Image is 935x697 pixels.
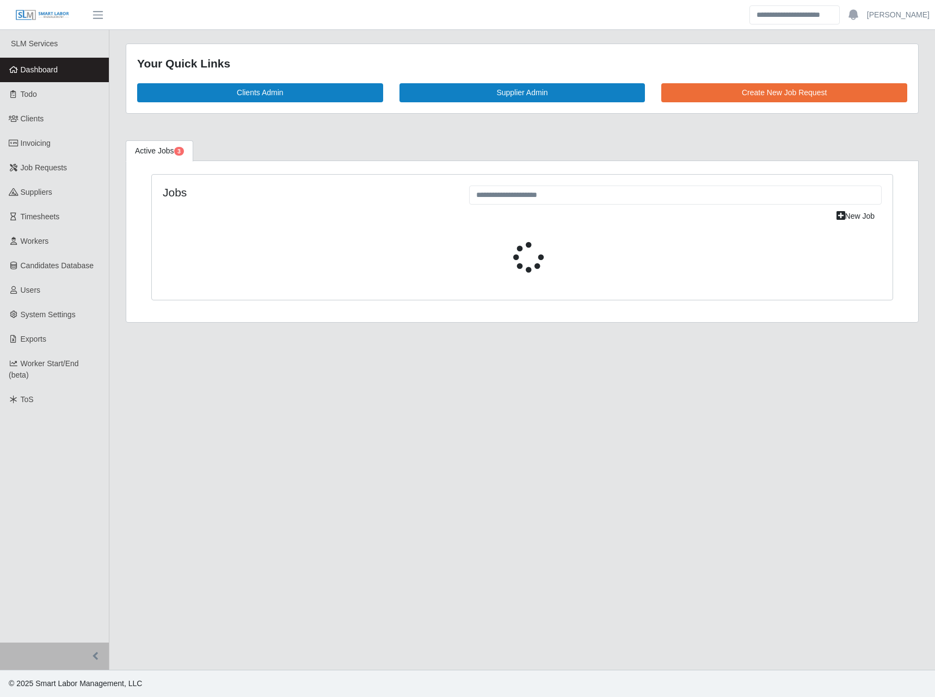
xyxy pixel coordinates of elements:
[137,83,383,102] a: Clients Admin
[9,359,79,379] span: Worker Start/End (beta)
[9,679,142,688] span: © 2025 Smart Labor Management, LLC
[21,395,34,404] span: ToS
[126,140,193,162] a: Active Jobs
[21,90,37,98] span: Todo
[21,139,51,147] span: Invoicing
[21,114,44,123] span: Clients
[163,186,453,199] h4: Jobs
[21,237,49,245] span: Workers
[829,207,882,226] a: New Job
[21,310,76,319] span: System Settings
[137,55,907,72] div: Your Quick Links
[21,212,60,221] span: Timesheets
[15,9,70,21] img: SLM Logo
[21,163,67,172] span: Job Requests
[749,5,840,24] input: Search
[21,65,58,74] span: Dashboard
[11,39,58,48] span: SLM Services
[21,261,94,270] span: Candidates Database
[21,188,52,196] span: Suppliers
[21,335,46,343] span: Exports
[174,147,184,156] span: Pending Jobs
[21,286,41,294] span: Users
[661,83,907,102] a: Create New Job Request
[399,83,645,102] a: Supplier Admin
[867,9,930,21] a: [PERSON_NAME]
